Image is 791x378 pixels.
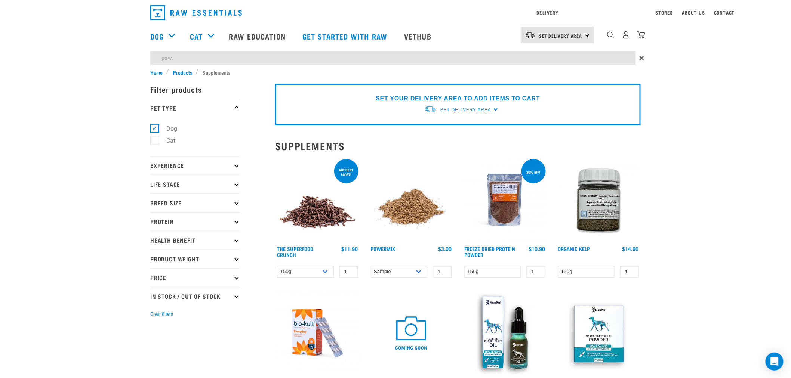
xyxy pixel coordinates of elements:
[295,21,397,51] a: Get started with Raw
[150,99,240,117] p: Pet Type
[523,167,544,178] div: 30% off!
[150,250,240,268] p: Product Weight
[173,68,192,76] span: Products
[144,2,647,23] nav: dropdown navigation
[222,21,295,51] a: Raw Education
[169,68,196,76] a: Products
[464,247,515,256] a: Freeze Dried Protein Powder
[334,164,358,180] div: nutrient boost!
[150,31,164,42] a: Dog
[275,158,360,242] img: 1311 Superfood Crunch 01
[339,266,358,278] input: 1
[275,291,360,376] img: 2023 AUG RE Product1724
[150,68,167,76] a: Home
[154,124,180,133] label: Dog
[766,353,784,371] div: Open Intercom Messenger
[150,68,163,76] span: Home
[640,51,644,65] span: ×
[3,21,788,51] nav: dropdown navigation
[150,5,242,20] img: Raw Essentials Logo
[462,291,547,376] img: OI Lfront 1024x1024
[150,212,240,231] p: Protein
[529,246,545,252] div: $10.90
[462,158,547,242] img: FD Protein Powder
[539,34,582,37] span: Set Delivery Area
[397,21,441,51] a: Vethub
[527,266,545,278] input: 1
[656,11,673,14] a: Stores
[150,175,240,193] p: Life Stage
[369,291,454,376] img: COMING SOON
[150,193,240,212] p: Breed Size
[637,31,645,39] img: home-icon@2x.png
[558,247,590,250] a: Organic Kelp
[277,247,313,256] a: The Superfood Crunch
[440,107,491,112] span: Set Delivery Area
[622,31,630,39] img: user.png
[622,246,639,252] div: $14.90
[150,68,641,76] nav: breadcrumbs
[190,31,203,42] a: Cat
[150,80,240,99] p: Filter products
[369,158,454,242] img: Pile Of PowerMix For Pets
[525,32,535,38] img: van-moving.png
[714,11,735,14] a: Contact
[150,51,636,65] input: Search...
[682,11,705,14] a: About Us
[275,140,641,152] h2: Supplements
[433,266,452,278] input: 1
[150,268,240,287] p: Price
[150,156,240,175] p: Experience
[438,246,452,252] div: $3.00
[150,311,173,317] button: Clear filters
[607,31,614,38] img: home-icon-1@2x.png
[150,287,240,306] p: In Stock / Out Of Stock
[371,247,395,250] a: Powermix
[342,246,358,252] div: $11.90
[154,136,178,145] label: Cat
[425,105,437,113] img: van-moving.png
[376,94,540,103] p: SET YOUR DELIVERY AREA TO ADD ITEMS TO CART
[556,158,641,242] img: 10870
[556,291,641,376] img: POWDER01 65ae0065 919d 4332 9357 5d1113de9ef1 1024x1024
[150,231,240,250] p: Health Benefit
[620,266,639,278] input: 1
[537,11,558,14] a: Delivery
